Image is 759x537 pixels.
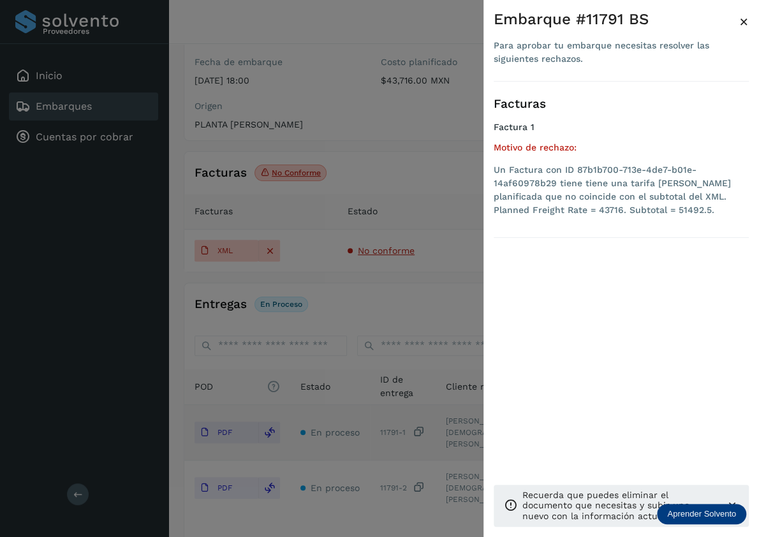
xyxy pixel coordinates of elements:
h4: Factura 1 [494,122,749,133]
div: Para aprobar tu embarque necesitas resolver las siguientes rechazos. [494,39,739,66]
li: Un Factura con ID 87b1b700-713e-4de7-b01e-14af60978b29 tiene tiene una tarifa [PERSON_NAME] plani... [494,163,749,217]
div: Aprender Solvento [657,504,746,524]
div: Embarque #11791 BS [494,10,739,29]
h5: Motivo de rechazo: [494,142,749,153]
p: Aprender Solvento [667,509,736,519]
h3: Facturas [494,97,749,112]
p: Recuerda que puedes eliminar el documento que necesitas y subir uno nuevo con la información actu... [522,490,716,522]
span: × [739,13,749,31]
button: Close [739,10,749,33]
